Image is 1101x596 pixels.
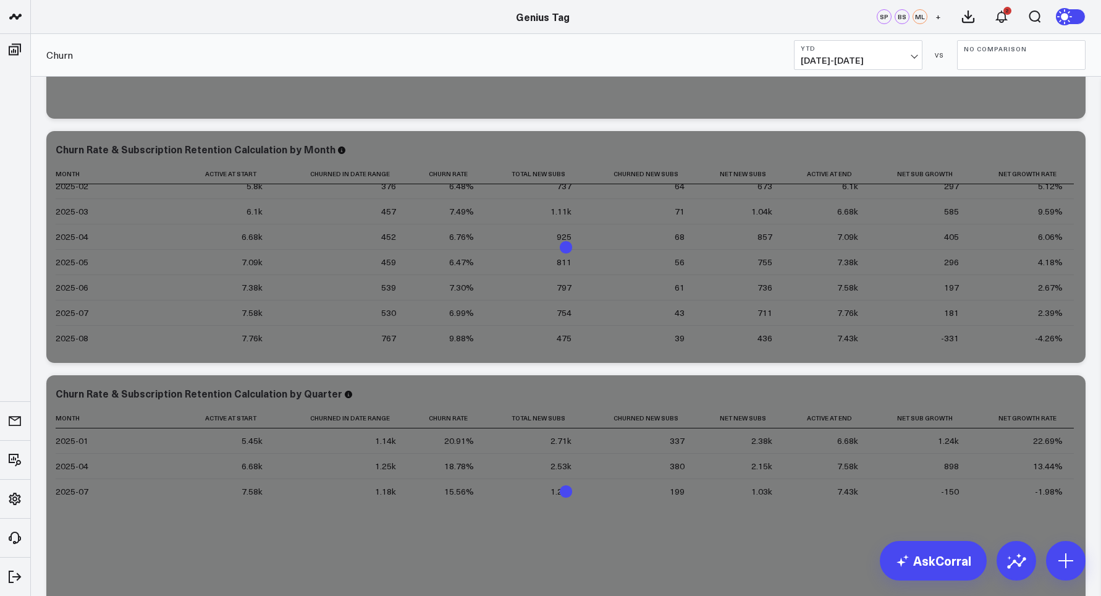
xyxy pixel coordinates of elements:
div: 56 [675,256,685,268]
div: 380 [670,460,685,472]
div: 197 [944,281,959,294]
th: Month [56,408,179,428]
div: 297 [944,180,959,192]
div: 1.14k [375,435,396,447]
th: Month [56,164,179,184]
div: 2.71k [550,435,572,447]
div: 18.78% [444,460,474,472]
div: 6.68k [837,205,858,218]
div: 475 [557,332,572,344]
th: Net Growth Rate [970,408,1074,428]
div: 6.47% [449,256,474,268]
div: 2.67% [1038,281,1063,294]
th: Churned New Subs [583,408,696,428]
th: Churn Rate [407,408,484,428]
div: 337 [670,435,685,447]
div: Churn Rate & Subscription Retention Calculation by Month [56,142,335,156]
div: 7.09k [242,256,263,268]
div: 925 [557,231,572,243]
div: 5.12% [1038,180,1063,192]
div: 376 [381,180,396,192]
div: -1.98% [1035,485,1063,498]
b: YTD [801,45,916,52]
div: ML [913,9,927,24]
div: 13.44% [1033,460,1063,472]
button: + [930,9,945,24]
div: 1.18k [375,485,396,498]
div: 5.8k [247,180,263,192]
div: 4.18% [1038,256,1063,268]
button: YTD[DATE]-[DATE] [794,40,922,70]
th: Net Sub Growth [869,164,970,184]
div: 7.43k [837,332,858,344]
div: BS [895,9,909,24]
div: 673 [757,180,772,192]
div: 736 [757,281,772,294]
th: Active At Start [179,164,274,184]
div: 2025-06 [56,281,88,294]
th: Churned New Subs [583,164,696,184]
div: 7.43k [837,485,858,498]
div: 9.88% [449,332,474,344]
div: 22.69% [1033,435,1063,447]
div: -4.26% [1035,332,1063,344]
div: 5.45k [242,435,263,447]
div: 737 [557,180,572,192]
div: 7.38k [242,281,263,294]
div: 7.58k [242,485,263,498]
span: + [935,12,941,21]
div: VS [929,51,951,59]
th: Active At End [783,408,869,428]
div: 39 [675,332,685,344]
div: 7.76k [242,332,263,344]
div: 459 [381,256,396,268]
div: 7.49% [449,205,474,218]
div: 2025-05 [56,256,88,268]
div: 767 [381,332,396,344]
div: 2.39% [1038,307,1063,319]
span: [DATE] - [DATE] [801,56,916,66]
div: 898 [944,460,959,472]
div: 539 [381,281,396,294]
div: 452 [381,231,396,243]
div: 2.38k [751,435,772,447]
div: 7.30% [449,281,474,294]
div: -150 [941,485,959,498]
div: 2025-08 [56,332,88,344]
div: 6.99% [449,307,474,319]
div: 2.53k [550,460,572,472]
div: 797 [557,281,572,294]
a: Churn [46,48,73,62]
div: 71 [675,205,685,218]
div: 811 [557,256,572,268]
div: 1.04k [751,205,772,218]
button: No Comparison [957,40,1086,70]
div: 181 [944,307,959,319]
div: 6.1k [247,205,263,218]
div: 199 [670,485,685,498]
div: 7.76k [837,307,858,319]
div: 6.76% [449,231,474,243]
div: 9.59% [1038,205,1063,218]
div: 2025-03 [56,205,88,218]
div: 296 [944,256,959,268]
div: 1.23k [550,485,572,498]
th: Net New Subs [696,164,783,184]
div: 436 [757,332,772,344]
div: 20.91% [444,435,474,447]
div: 7.38k [837,256,858,268]
div: 61 [675,281,685,294]
div: 68 [675,231,685,243]
div: 2025-04 [56,460,88,472]
th: Net Growth Rate [970,164,1074,184]
div: 6.48% [449,180,474,192]
div: 2025-07 [56,485,88,498]
div: 6.68k [242,231,263,243]
div: 1.25k [375,460,396,472]
div: 15.56% [444,485,474,498]
div: 7.58k [837,460,858,472]
div: 457 [381,205,396,218]
div: 585 [944,205,959,218]
th: Net Sub Growth [869,408,970,428]
div: 64 [675,180,685,192]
